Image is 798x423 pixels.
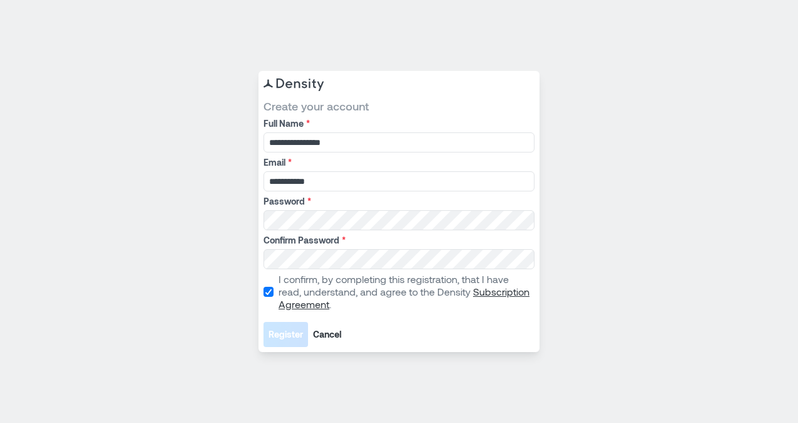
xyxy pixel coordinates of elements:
p: I confirm, by completing this registration, that I have read, understand, and agree to the Density . [279,273,532,311]
button: Register [263,322,308,347]
label: Confirm Password [263,234,532,247]
span: Create your account [263,99,535,114]
span: Cancel [313,328,341,341]
a: Subscription Agreement [279,286,529,310]
span: Register [269,328,303,341]
label: Email [263,156,532,169]
button: Cancel [308,322,346,347]
label: Password [263,195,532,208]
label: Full Name [263,117,532,130]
